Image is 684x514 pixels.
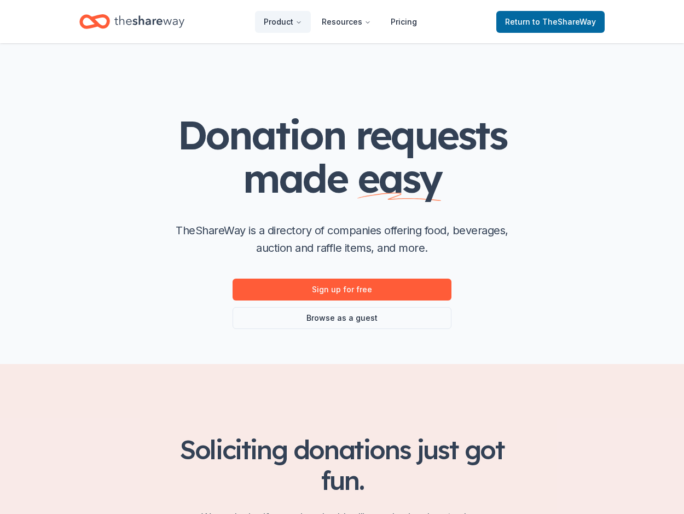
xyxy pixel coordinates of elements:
a: Pricing [382,11,426,33]
a: Home [79,9,184,34]
button: Product [255,11,311,33]
span: easy [357,153,442,203]
h2: Soliciting donations just got fun. [167,434,517,495]
h1: Donation requests made [123,113,561,200]
a: Sign up for free [233,279,451,301]
button: Resources [313,11,380,33]
nav: Main [255,9,426,34]
a: Browse as a guest [233,307,451,329]
span: Return [505,15,596,28]
a: Returnto TheShareWay [496,11,605,33]
span: to TheShareWay [532,17,596,26]
p: TheShareWay is a directory of companies offering food, beverages, auction and raffle items, and m... [167,222,517,257]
